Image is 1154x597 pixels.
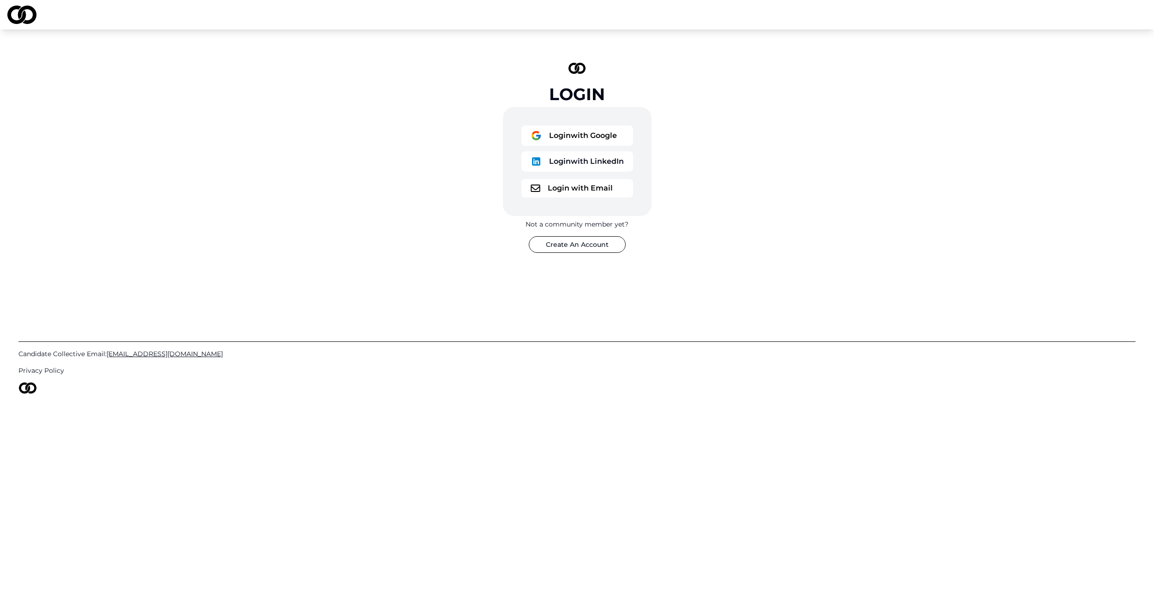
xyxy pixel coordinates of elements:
[531,156,542,167] img: logo
[7,6,36,24] img: logo
[18,366,1136,375] a: Privacy Policy
[107,350,223,358] span: [EMAIL_ADDRESS][DOMAIN_NAME]
[531,185,540,192] img: logo
[18,349,1136,358] a: Candidate Collective Email:[EMAIL_ADDRESS][DOMAIN_NAME]
[549,85,605,103] div: Login
[521,151,633,172] button: logoLoginwith LinkedIn
[526,220,628,229] div: Not a community member yet?
[568,63,586,74] img: logo
[531,130,542,141] img: logo
[18,382,37,394] img: logo
[521,125,633,146] button: logoLoginwith Google
[521,179,633,197] button: logoLogin with Email
[529,236,626,253] button: Create An Account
